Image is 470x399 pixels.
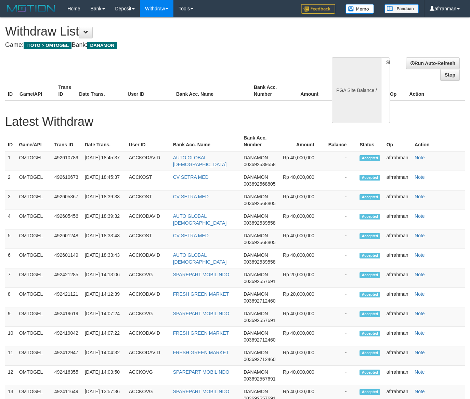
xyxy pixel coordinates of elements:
td: [DATE] 18:33:43 [82,249,126,268]
th: Trans ID [52,132,82,151]
td: - [325,366,357,385]
td: OMTOGEL [16,210,52,229]
td: afrrahman [384,346,412,366]
span: DANAMON [244,174,268,180]
a: Stop [440,69,460,81]
td: afrrahman [384,249,412,268]
span: Accepted [360,370,380,375]
h1: Withdraw List [5,25,306,38]
a: Run Auto-Refresh [406,57,460,69]
th: Amount [290,81,329,101]
td: 492605456 [52,210,82,229]
td: - [325,171,357,190]
td: [DATE] 18:33:43 [82,229,126,249]
td: ACCKODAVID [126,288,170,307]
td: afrrahman [384,268,412,288]
span: 003692568805 [244,240,275,245]
span: DANAMON [244,272,268,277]
th: Balance [325,132,357,151]
td: Rp 40,000,000 [279,171,325,190]
span: Accepted [360,175,380,181]
td: OMTOGEL [16,366,52,385]
th: Bank Acc. Name [170,132,241,151]
th: Action [412,132,465,151]
td: 5 [5,229,16,249]
span: Accepted [360,233,380,239]
span: 003692712460 [244,298,275,304]
td: - [325,288,357,307]
th: User ID [126,132,170,151]
a: Note [415,330,425,336]
td: [DATE] 14:04:32 [82,346,126,366]
span: 003692712460 [244,337,275,343]
span: DANAMON [244,233,268,238]
td: 492610789 [52,151,82,171]
td: OMTOGEL [16,346,52,366]
th: Op [384,132,412,151]
td: OMTOGEL [16,171,52,190]
td: OMTOGEL [16,249,52,268]
a: AUTO GLOBAL [DEMOGRAPHIC_DATA] [173,252,227,265]
td: 492421121 [52,288,82,307]
th: Date Trans. [76,81,125,101]
td: [DATE] 18:45:37 [82,171,126,190]
span: Accepted [360,331,380,336]
img: panduan.png [384,4,419,13]
a: CV SETRA MED [173,233,209,238]
span: DANAMON [244,330,268,336]
td: - [325,268,357,288]
td: ACCKOST [126,190,170,210]
th: Balance [329,81,364,101]
a: FRESH GREEN MARKET [173,330,229,336]
a: FRESH GREEN MARKET [173,291,229,297]
a: AUTO GLOBAL [DEMOGRAPHIC_DATA] [173,155,227,167]
th: Game/API [17,81,56,101]
span: Accepted [360,194,380,200]
span: 003692568805 [244,181,275,187]
td: 492605367 [52,190,82,210]
td: ACCKOVG [126,366,170,385]
a: SPAREPART MOBILINDO [173,389,230,394]
a: Note [415,233,425,238]
td: - [325,210,357,229]
td: 1 [5,151,16,171]
td: 492419619 [52,307,82,327]
th: Op [387,81,407,101]
th: Game/API [16,132,52,151]
span: DANAMON [244,389,268,394]
td: ACCKODAVID [126,249,170,268]
td: afrrahman [384,366,412,385]
span: Accepted [360,350,380,356]
span: DANAMON [244,213,268,219]
td: 492601248 [52,229,82,249]
td: 492416355 [52,366,82,385]
td: afrrahman [384,307,412,327]
span: DANAMON [244,291,268,297]
th: Trans ID [56,81,77,101]
td: ACCKOVG [126,307,170,327]
th: Bank Acc. Number [241,132,279,151]
td: 9 [5,307,16,327]
span: 003692557691 [244,279,275,284]
td: ACCKODAVID [126,346,170,366]
td: [DATE] 14:07:24 [82,307,126,327]
td: - [325,229,357,249]
a: Note [415,213,425,219]
a: SPAREPART MOBILINDO [173,311,230,316]
span: DANAMON [244,369,268,375]
th: Action [407,81,465,101]
td: Rp 40,000,000 [279,229,325,249]
td: afrrahman [384,171,412,190]
td: [DATE] 18:39:32 [82,210,126,229]
span: DANAMON [244,350,268,355]
td: 492421285 [52,268,82,288]
td: ACCKODAVID [126,327,170,346]
span: Accepted [360,311,380,317]
td: Rp 40,000,000 [279,307,325,327]
span: 003692539558 [244,162,275,167]
span: Accepted [360,389,380,395]
a: CV SETRA MED [173,194,209,199]
td: 4 [5,210,16,229]
a: CV SETRA MED [173,174,209,180]
a: AUTO GLOBAL [DEMOGRAPHIC_DATA] [173,213,227,226]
